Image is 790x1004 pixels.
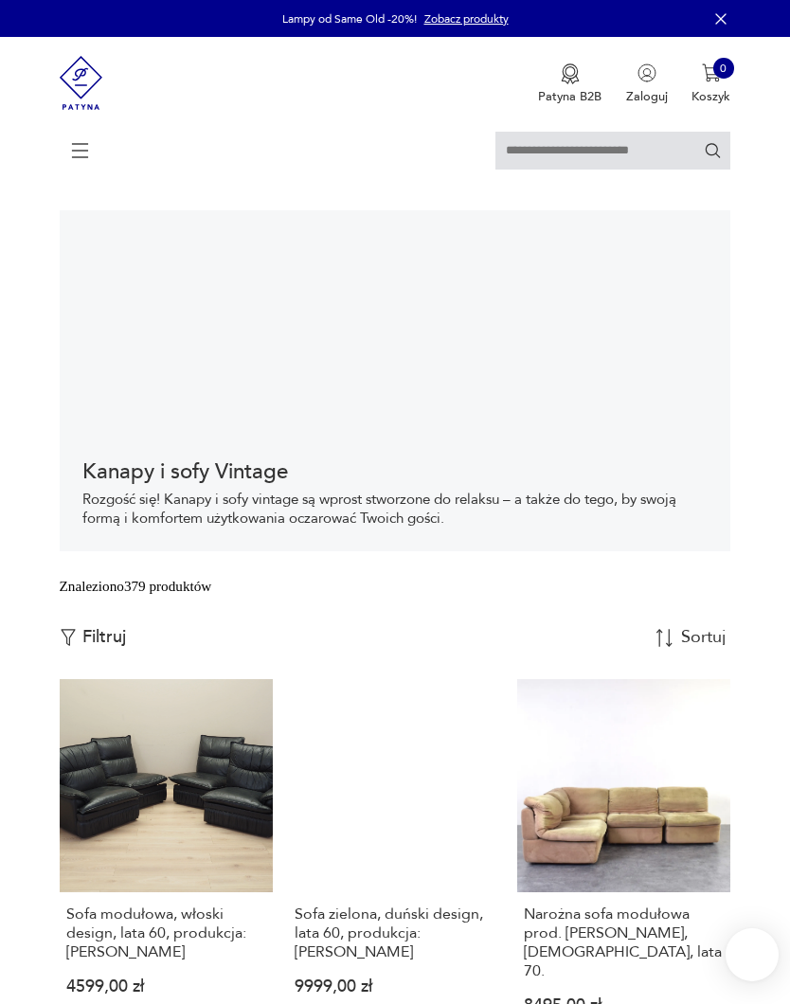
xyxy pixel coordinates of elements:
[713,58,734,79] div: 0
[60,37,103,129] img: Patyna - sklep z meblami i dekoracjami vintage
[538,88,601,105] p: Patyna B2B
[82,491,709,529] p: Rozgość się! Kanapy i sofy vintage są wprost stworzone do relaksu – a także do tego, by swoją for...
[691,63,730,105] button: 0Koszyk
[295,905,494,961] h3: Sofa zielona, duński design, lata 60, produkcja: [PERSON_NAME]
[626,63,668,105] button: Zaloguj
[538,63,601,105] a: Ikona medaluPatyna B2B
[691,88,730,105] p: Koszyk
[60,576,212,597] div: Znaleziono 379 produktów
[637,63,656,82] img: Ikonka użytkownika
[561,63,580,84] img: Ikona medalu
[60,629,77,646] img: Ikonka filtrowania
[655,629,673,647] img: Sort Icon
[282,11,417,27] p: Lampy od Same Old -20%!
[538,63,601,105] button: Patyna B2B
[295,980,494,995] p: 9999,00 zł
[626,88,668,105] p: Zaloguj
[704,141,722,159] button: Szukaj
[82,627,126,648] p: Filtruj
[424,11,509,27] a: Zobacz produkty
[66,980,266,995] p: 4599,00 zł
[66,905,266,961] h3: Sofa modułowa, włoski design, lata 60, produkcja: [PERSON_NAME]
[524,905,724,980] h3: Narożna sofa modułowa prod. [PERSON_NAME], [DEMOGRAPHIC_DATA], lata 70.
[726,928,779,981] iframe: Smartsupp widget button
[60,627,126,648] button: Filtruj
[60,210,731,438] img: 4dcd11543b3b691785adeaf032051535.jpg
[681,629,728,646] div: Sortuj według daty dodania
[82,460,709,483] h1: Kanapy i sofy Vintage
[702,63,721,82] img: Ikona koszyka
